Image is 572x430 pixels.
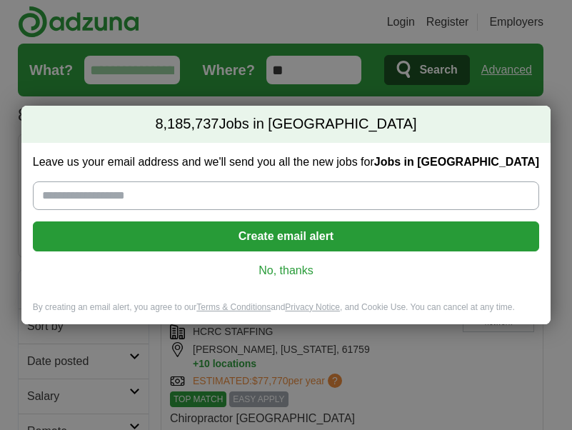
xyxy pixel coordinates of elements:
[21,301,551,325] div: By creating an email alert, you agree to our and , and Cookie Use. You can cancel at any time.
[155,114,219,134] span: 8,185,737
[285,302,340,312] a: Privacy Notice
[374,156,539,168] strong: Jobs in [GEOGRAPHIC_DATA]
[33,154,539,170] label: Leave us your email address and we'll send you all the new jobs for
[21,106,551,143] h2: Jobs in [GEOGRAPHIC_DATA]
[44,263,528,279] a: No, thanks
[196,302,271,312] a: Terms & Conditions
[33,221,539,251] button: Create email alert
